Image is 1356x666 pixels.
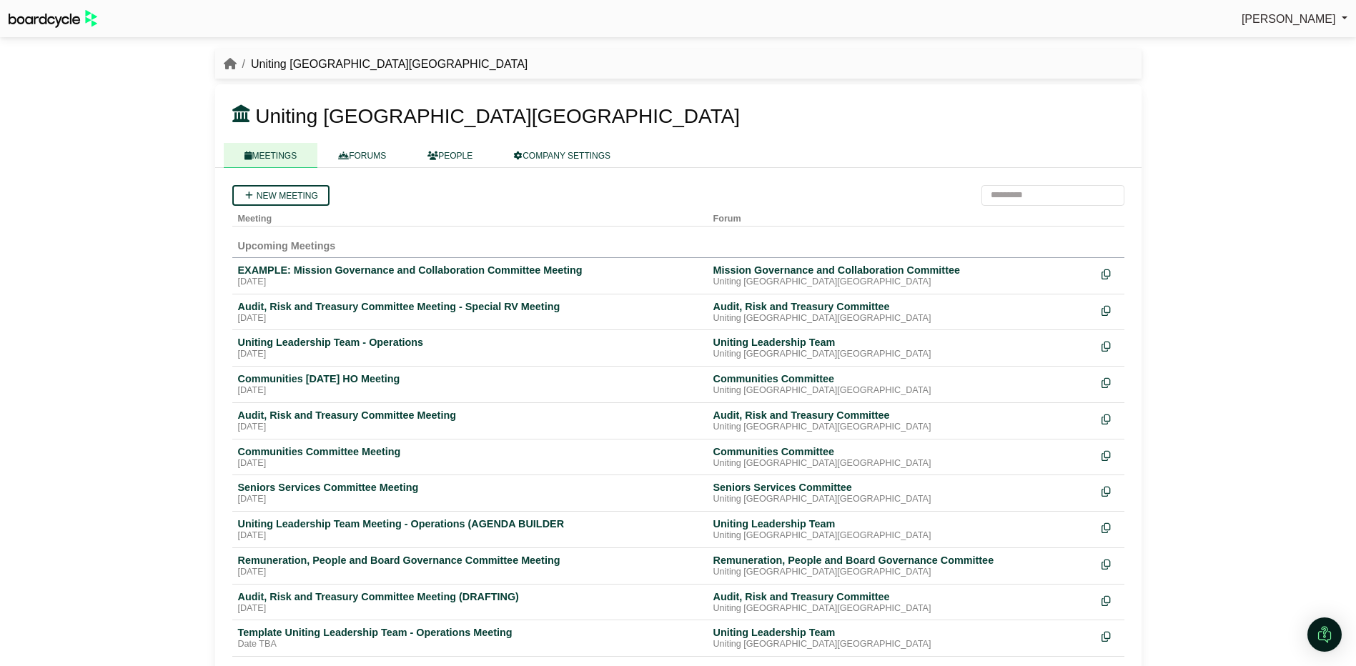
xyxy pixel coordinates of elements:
[238,445,702,458] div: Communities Committee Meeting
[713,603,1090,615] div: Uniting [GEOGRAPHIC_DATA][GEOGRAPHIC_DATA]
[1307,617,1342,652] div: Open Intercom Messenger
[224,143,318,168] a: MEETINGS
[713,458,1090,469] div: Uniting [GEOGRAPHIC_DATA][GEOGRAPHIC_DATA]
[238,240,336,252] span: Upcoming Meetings
[238,409,702,433] a: Audit, Risk and Treasury Committee Meeting [DATE]
[1102,626,1119,645] div: Make a copy
[238,517,702,542] a: Uniting Leadership Team Meeting - Operations (AGENDA BUILDER [DATE]
[493,143,631,168] a: COMPANY SETTINGS
[1242,13,1336,25] span: [PERSON_NAME]
[238,639,702,650] div: Date TBA
[713,445,1090,469] a: Communities Committee Uniting [GEOGRAPHIC_DATA][GEOGRAPHIC_DATA]
[238,300,702,313] div: Audit, Risk and Treasury Committee Meeting - Special RV Meeting
[708,206,1096,227] th: Forum
[713,481,1090,494] div: Seniors Services Committee
[232,206,708,227] th: Meeting
[713,300,1090,313] div: Audit, Risk and Treasury Committee
[224,55,528,74] nav: breadcrumb
[713,530,1090,542] div: Uniting [GEOGRAPHIC_DATA][GEOGRAPHIC_DATA]
[713,554,1090,578] a: Remuneration, People and Board Governance Committee Uniting [GEOGRAPHIC_DATA][GEOGRAPHIC_DATA]
[713,590,1090,615] a: Audit, Risk and Treasury Committee Uniting [GEOGRAPHIC_DATA][GEOGRAPHIC_DATA]
[713,445,1090,458] div: Communities Committee
[238,264,702,277] div: EXAMPLE: Mission Governance and Collaboration Committee Meeting
[317,143,407,168] a: FORUMS
[238,530,702,542] div: [DATE]
[713,517,1090,530] div: Uniting Leadership Team
[1102,481,1119,500] div: Make a copy
[238,481,702,505] a: Seniors Services Committee Meeting [DATE]
[238,336,702,360] a: Uniting Leadership Team - Operations [DATE]
[238,626,702,650] a: Template Uniting Leadership Team - Operations Meeting Date TBA
[713,349,1090,360] div: Uniting [GEOGRAPHIC_DATA][GEOGRAPHIC_DATA]
[713,277,1090,288] div: Uniting [GEOGRAPHIC_DATA][GEOGRAPHIC_DATA]
[1102,445,1119,464] div: Make a copy
[713,590,1090,603] div: Audit, Risk and Treasury Committee
[238,554,702,567] div: Remuneration, People and Board Governance Committee Meeting
[238,300,702,324] a: Audit, Risk and Treasury Committee Meeting - Special RV Meeting [DATE]
[238,385,702,397] div: [DATE]
[238,422,702,433] div: [DATE]
[237,55,528,74] li: Uniting [GEOGRAPHIC_DATA][GEOGRAPHIC_DATA]
[238,517,702,530] div: Uniting Leadership Team Meeting - Operations (AGENDA BUILDER
[1102,336,1119,355] div: Make a copy
[713,372,1090,385] div: Communities Committee
[238,590,702,603] div: Audit, Risk and Treasury Committee Meeting (DRAFTING)
[1102,517,1119,537] div: Make a copy
[713,422,1090,433] div: Uniting [GEOGRAPHIC_DATA][GEOGRAPHIC_DATA]
[238,603,702,615] div: [DATE]
[713,372,1090,397] a: Communities Committee Uniting [GEOGRAPHIC_DATA][GEOGRAPHIC_DATA]
[1102,372,1119,392] div: Make a copy
[713,336,1090,349] div: Uniting Leadership Team
[255,105,740,127] span: Uniting [GEOGRAPHIC_DATA][GEOGRAPHIC_DATA]
[713,409,1090,433] a: Audit, Risk and Treasury Committee Uniting [GEOGRAPHIC_DATA][GEOGRAPHIC_DATA]
[238,445,702,469] a: Communities Committee Meeting [DATE]
[1242,10,1347,29] a: [PERSON_NAME]
[713,264,1090,277] div: Mission Governance and Collaboration Committee
[238,409,702,422] div: Audit, Risk and Treasury Committee Meeting
[238,277,702,288] div: [DATE]
[713,626,1090,639] div: Uniting Leadership Team
[1102,300,1119,319] div: Make a copy
[238,336,702,349] div: Uniting Leadership Team - Operations
[1102,590,1119,610] div: Make a copy
[238,626,702,639] div: Template Uniting Leadership Team - Operations Meeting
[713,409,1090,422] div: Audit, Risk and Treasury Committee
[238,372,702,397] a: Communities [DATE] HO Meeting [DATE]
[238,590,702,615] a: Audit, Risk and Treasury Committee Meeting (DRAFTING) [DATE]
[713,336,1090,360] a: Uniting Leadership Team Uniting [GEOGRAPHIC_DATA][GEOGRAPHIC_DATA]
[713,481,1090,505] a: Seniors Services Committee Uniting [GEOGRAPHIC_DATA][GEOGRAPHIC_DATA]
[232,185,330,206] a: New meeting
[238,458,702,469] div: [DATE]
[713,264,1090,288] a: Mission Governance and Collaboration Committee Uniting [GEOGRAPHIC_DATA][GEOGRAPHIC_DATA]
[238,372,702,385] div: Communities [DATE] HO Meeting
[713,554,1090,567] div: Remuneration, People and Board Governance Committee
[713,639,1090,650] div: Uniting [GEOGRAPHIC_DATA][GEOGRAPHIC_DATA]
[238,349,702,360] div: [DATE]
[9,10,97,28] img: BoardcycleBlackGreen-aaafeed430059cb809a45853b8cf6d952af9d84e6e89e1f1685b34bfd5cb7d64.svg
[238,481,702,494] div: Seniors Services Committee Meeting
[713,313,1090,324] div: Uniting [GEOGRAPHIC_DATA][GEOGRAPHIC_DATA]
[238,494,702,505] div: [DATE]
[713,385,1090,397] div: Uniting [GEOGRAPHIC_DATA][GEOGRAPHIC_DATA]
[238,264,702,288] a: EXAMPLE: Mission Governance and Collaboration Committee Meeting [DATE]
[713,567,1090,578] div: Uniting [GEOGRAPHIC_DATA][GEOGRAPHIC_DATA]
[238,567,702,578] div: [DATE]
[1102,409,1119,428] div: Make a copy
[713,626,1090,650] a: Uniting Leadership Team Uniting [GEOGRAPHIC_DATA][GEOGRAPHIC_DATA]
[1102,554,1119,573] div: Make a copy
[238,313,702,324] div: [DATE]
[713,517,1090,542] a: Uniting Leadership Team Uniting [GEOGRAPHIC_DATA][GEOGRAPHIC_DATA]
[713,300,1090,324] a: Audit, Risk and Treasury Committee Uniting [GEOGRAPHIC_DATA][GEOGRAPHIC_DATA]
[713,494,1090,505] div: Uniting [GEOGRAPHIC_DATA][GEOGRAPHIC_DATA]
[407,143,493,168] a: PEOPLE
[238,554,702,578] a: Remuneration, People and Board Governance Committee Meeting [DATE]
[1102,264,1119,283] div: Make a copy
